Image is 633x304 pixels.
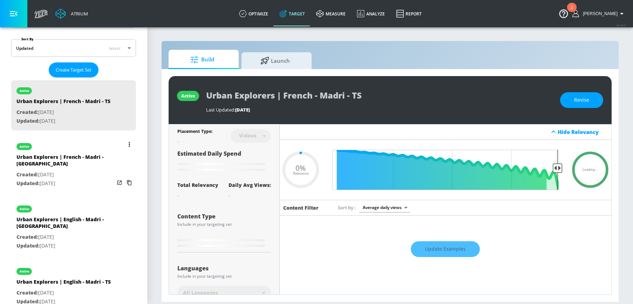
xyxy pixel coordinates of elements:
[181,93,195,99] div: active
[233,1,274,26] a: optimize
[16,109,38,115] span: Created:
[16,234,38,240] span: Created:
[311,1,351,26] a: measure
[11,198,136,255] div: activeUrban Explorers | English - Madri - [GEOGRAPHIC_DATA]Created:[DATE]Updated:[DATE]
[16,117,40,124] span: Updated:
[11,80,136,130] div: activeUrban Explorers | French - Madri - TSCreated:[DATE]Updated:[DATE]
[109,45,121,51] span: latest
[20,207,29,211] div: active
[16,289,38,296] span: Created:
[16,170,115,179] p: [DATE]
[55,8,88,19] a: Atrium
[236,133,260,139] div: Videos
[16,216,115,233] div: Urban Explorers | English - Madri - [GEOGRAPHIC_DATA]
[249,52,302,69] span: Launch
[177,286,271,300] div: All Languages
[274,1,311,26] a: Target
[16,242,115,250] p: [DATE]
[338,204,356,211] span: Sort by
[16,278,111,289] div: Urban Explorers | English - Madri - TS
[20,37,35,41] label: Sort By
[616,23,626,27] span: v 4.24.0
[11,136,136,193] div: activeUrban Explorers | French - Madri - [GEOGRAPHIC_DATA]Created:[DATE]Updated:[DATE]
[16,171,38,178] span: Created:
[16,154,115,170] div: Urban Explorers | French - Madri - [GEOGRAPHIC_DATA]
[183,289,218,296] span: All Languages
[206,107,553,113] div: Last Updated:
[574,96,589,104] span: Revise
[176,51,229,68] span: Build
[295,164,306,172] span: 0%
[49,62,98,77] button: Create Target Set
[235,107,250,113] span: [DATE]
[572,9,626,18] button: [PERSON_NAME]
[56,66,91,74] span: Create Target Set
[20,270,29,273] div: active
[283,204,319,211] h6: Content Filter
[293,172,308,175] span: Relevance
[229,182,271,188] div: Daily Avg Views:
[16,98,110,108] div: Urban Explorers | French - Madri - TS
[560,92,603,108] button: Revise
[20,89,29,93] div: active
[280,124,612,140] div: Hide Relevancy
[571,7,573,16] div: 2
[329,150,563,190] input: Final Threshold
[68,11,88,17] div: Atrium
[16,180,40,187] span: Updated:
[20,145,29,148] div: active
[177,265,271,271] div: Languages
[554,4,573,23] button: Open Resource Center, 2 new notifications
[16,233,115,242] p: [DATE]
[558,128,607,135] div: Hide Relevancy
[177,214,271,219] div: Content Type
[16,108,110,117] p: [DATE]
[16,289,111,297] p: [DATE]
[177,128,212,136] div: Placement Type:
[16,179,115,188] p: [DATE]
[177,182,218,188] div: Total Relevancy
[177,274,271,278] div: Include in your targeting set
[16,242,40,249] span: Updated:
[359,203,410,212] div: Average daily views
[351,1,390,26] a: Analyze
[580,11,618,16] span: login as: amanda.cermak@zefr.com
[177,150,241,157] span: Estimated Daily Spend
[177,150,271,173] div: Estimated Daily Spend
[583,168,598,171] span: Loading...
[177,222,271,227] div: Include in your targeting set
[16,117,110,126] p: [DATE]
[16,45,33,51] div: Updated
[390,1,427,26] a: Report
